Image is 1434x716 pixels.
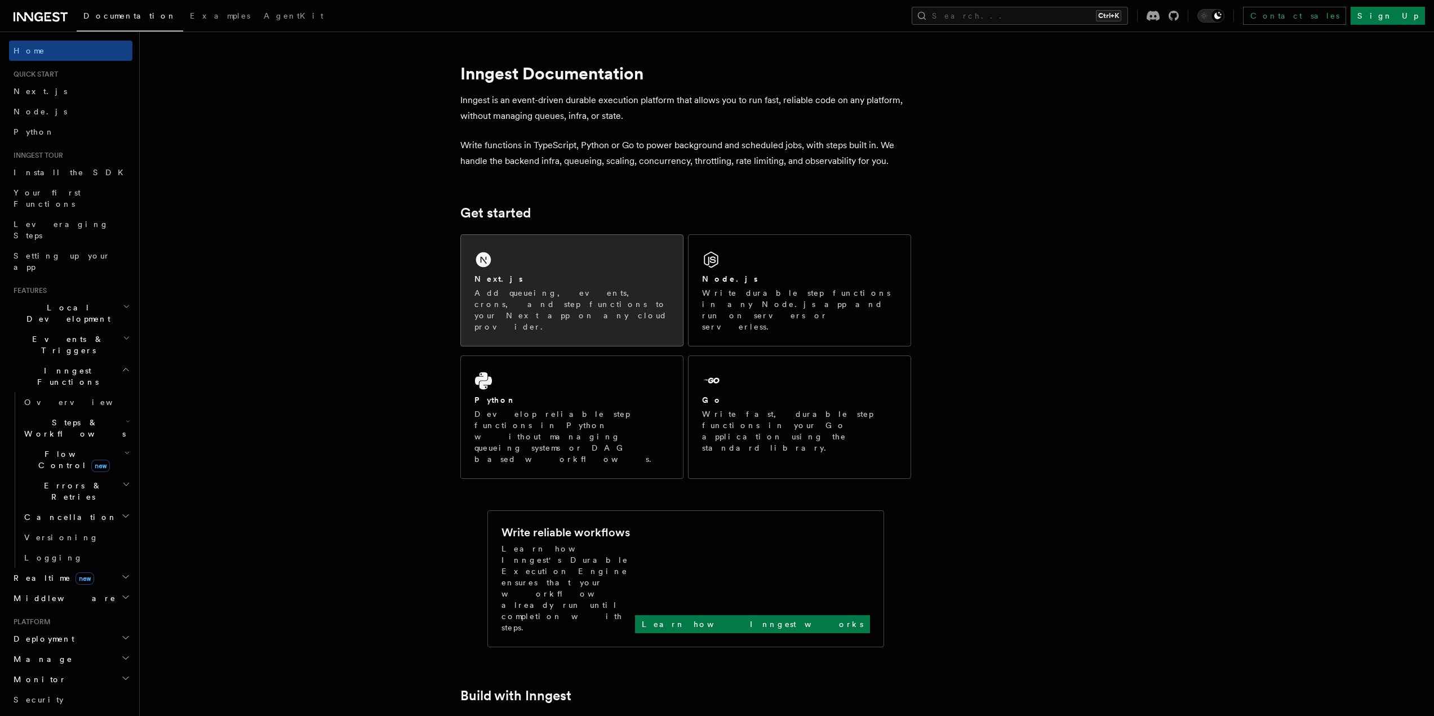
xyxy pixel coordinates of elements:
[9,81,132,101] a: Next.js
[1096,10,1121,21] kbd: Ctrl+K
[76,572,94,585] span: new
[460,92,911,124] p: Inngest is an event-driven durable execution platform that allows you to run fast, reliable code ...
[474,394,516,406] h2: Python
[20,548,132,568] a: Logging
[9,669,132,690] button: Monitor
[635,615,870,633] a: Learn how Inngest works
[642,619,863,630] p: Learn how Inngest works
[474,408,669,465] p: Develop reliable step functions in Python without managing queueing systems or DAG based workflows.
[9,122,132,142] a: Python
[702,273,758,284] h2: Node.js
[460,234,683,346] a: Next.jsAdd queueing, events, crons, and step functions to your Next app on any cloud provider.
[912,7,1128,25] button: Search...Ctrl+K
[9,333,123,356] span: Events & Triggers
[9,588,132,608] button: Middleware
[20,412,132,444] button: Steps & Workflows
[9,653,73,665] span: Manage
[20,417,126,439] span: Steps & Workflows
[24,533,99,542] span: Versioning
[460,355,683,479] a: PythonDevelop reliable step functions in Python without managing queueing systems or DAG based wo...
[190,11,250,20] span: Examples
[14,251,110,272] span: Setting up your app
[91,460,110,472] span: new
[77,3,183,32] a: Documentation
[20,527,132,548] a: Versioning
[474,287,669,332] p: Add queueing, events, crons, and step functions to your Next app on any cloud provider.
[702,287,897,332] p: Write durable step functions in any Node.js app and run on servers or serverless.
[1351,7,1425,25] a: Sign Up
[688,355,911,479] a: GoWrite fast, durable step functions in your Go application using the standard library.
[9,297,132,329] button: Local Development
[9,593,116,604] span: Middleware
[9,246,132,277] a: Setting up your app
[9,365,122,388] span: Inngest Functions
[264,11,323,20] span: AgentKit
[460,205,531,221] a: Get started
[9,214,132,246] a: Leveraging Steps
[20,512,117,523] span: Cancellation
[9,329,132,361] button: Events & Triggers
[20,448,124,471] span: Flow Control
[702,408,897,453] p: Write fast, durable step functions in your Go application using the standard library.
[24,553,83,562] span: Logging
[460,137,911,169] p: Write functions in TypeScript, Python or Go to power background and scheduled jobs, with steps bu...
[20,475,132,507] button: Errors & Retries
[1243,7,1346,25] a: Contact sales
[83,11,176,20] span: Documentation
[501,543,635,633] p: Learn how Inngest's Durable Execution Engine ensures that your workflow already run until complet...
[20,480,122,502] span: Errors & Retries
[20,507,132,527] button: Cancellation
[9,629,132,649] button: Deployment
[702,394,722,406] h2: Go
[9,568,132,588] button: Realtimenew
[14,127,55,136] span: Python
[183,3,257,30] a: Examples
[9,633,74,644] span: Deployment
[14,168,130,177] span: Install the SDK
[20,392,132,412] a: Overview
[9,572,94,584] span: Realtime
[688,234,911,346] a: Node.jsWrite durable step functions in any Node.js app and run on servers or serverless.
[14,45,45,56] span: Home
[9,302,123,324] span: Local Development
[9,690,132,710] a: Security
[474,273,523,284] h2: Next.js
[9,151,63,160] span: Inngest tour
[14,188,81,208] span: Your first Functions
[9,162,132,183] a: Install the SDK
[460,63,911,83] h1: Inngest Documentation
[257,3,330,30] a: AgentKit
[9,183,132,214] a: Your first Functions
[9,101,132,122] a: Node.js
[9,649,132,669] button: Manage
[9,617,51,626] span: Platform
[14,695,64,704] span: Security
[460,688,571,704] a: Build with Inngest
[9,70,58,79] span: Quick start
[501,524,630,540] h2: Write reliable workflows
[20,444,132,475] button: Flow Controlnew
[24,398,140,407] span: Overview
[14,107,67,116] span: Node.js
[14,87,67,96] span: Next.js
[9,674,66,685] span: Monitor
[9,286,47,295] span: Features
[9,392,132,568] div: Inngest Functions
[14,220,109,240] span: Leveraging Steps
[9,41,132,61] a: Home
[9,361,132,392] button: Inngest Functions
[1197,9,1224,23] button: Toggle dark mode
